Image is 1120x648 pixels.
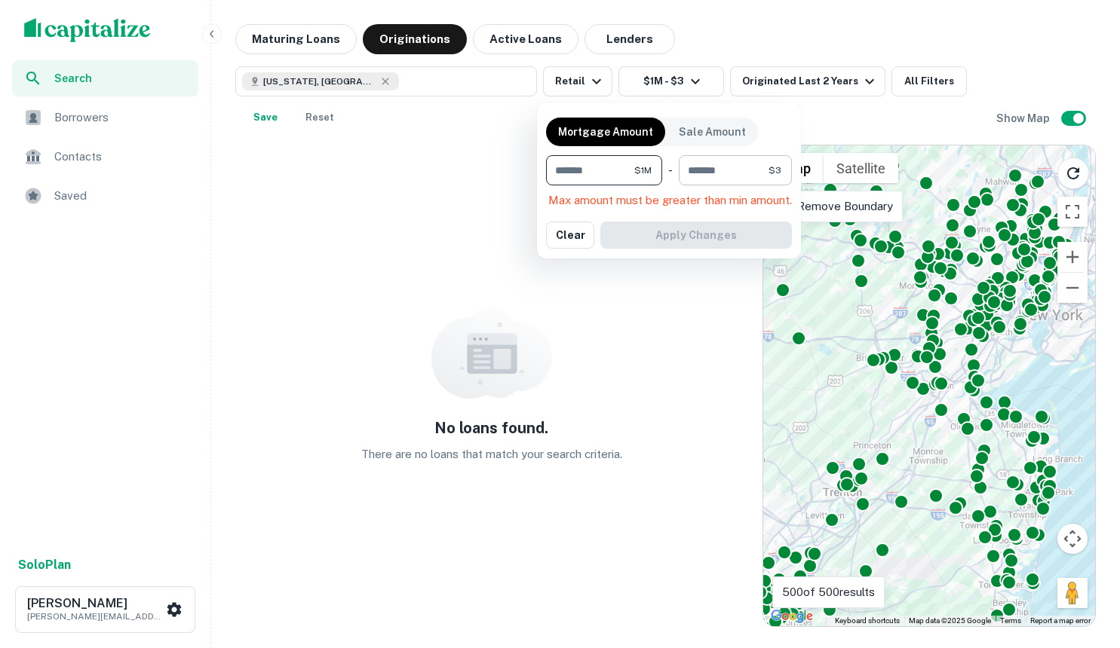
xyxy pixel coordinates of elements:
iframe: Chat Widget [1045,527,1120,600]
span: $3 [769,164,781,177]
div: - [668,155,673,185]
button: Clear [546,222,594,249]
p: Mortgage Amount [558,124,653,140]
span: $1M [634,164,652,177]
p: Max amount must be greater than min amount. [548,191,792,209]
p: Sale Amount [679,124,746,140]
